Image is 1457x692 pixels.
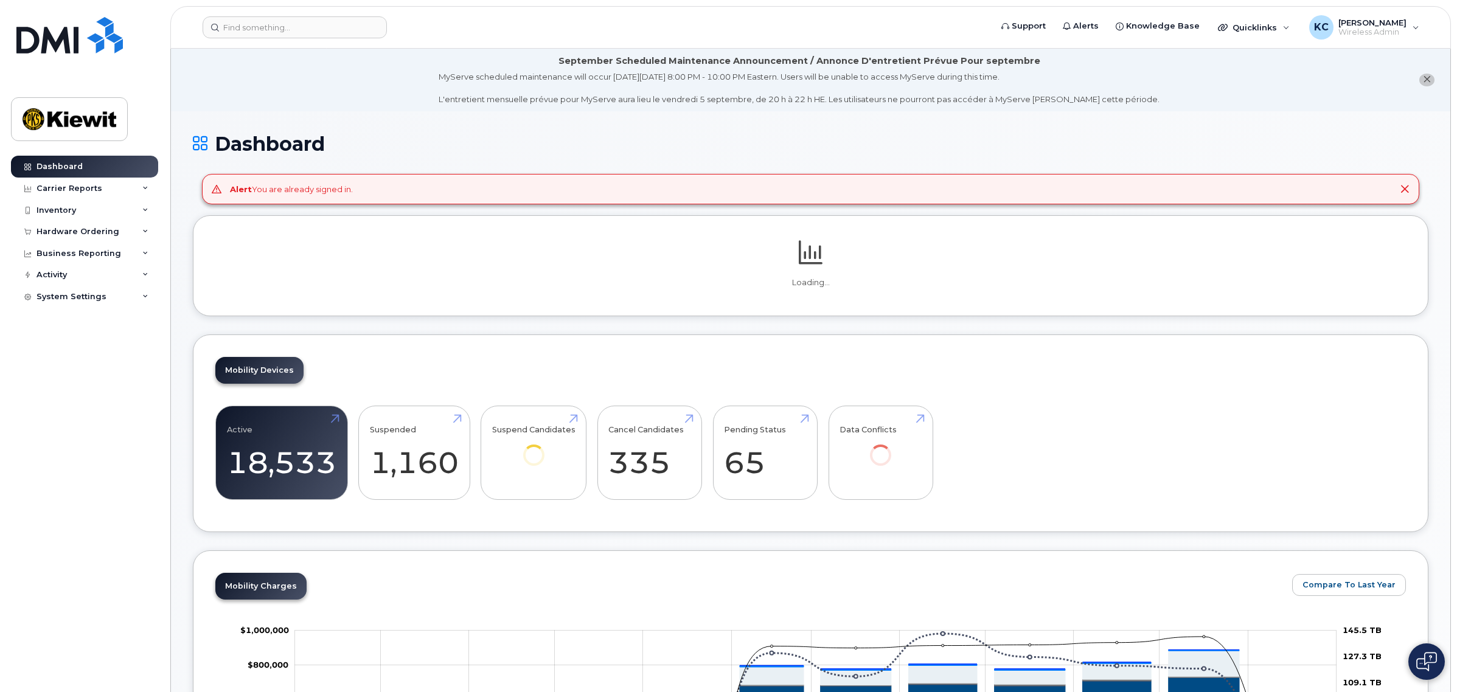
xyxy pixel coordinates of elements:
[215,357,304,384] a: Mobility Devices
[230,184,252,194] strong: Alert
[240,625,289,635] g: $0
[1416,652,1437,671] img: Open chat
[370,413,459,493] a: Suspended 1,160
[492,413,575,483] a: Suspend Candidates
[248,660,288,670] tspan: $800,000
[215,573,307,600] a: Mobility Charges
[248,660,288,670] g: $0
[1302,579,1396,590] span: Compare To Last Year
[193,133,1428,154] h1: Dashboard
[558,55,1040,67] div: September Scheduled Maintenance Announcement / Annonce D'entretient Prévue Pour septembre
[1419,74,1434,86] button: close notification
[840,413,922,483] a: Data Conflicts
[227,413,336,493] a: Active 18,533
[215,277,1406,288] p: Loading...
[1343,625,1382,635] tspan: 145.5 TB
[230,184,353,195] div: You are already signed in.
[1292,574,1406,596] button: Compare To Last Year
[1343,651,1382,661] tspan: 127.3 TB
[1343,677,1382,687] tspan: 109.1 TB
[240,625,289,635] tspan: $1,000,000
[439,71,1160,105] div: MyServe scheduled maintenance will occur [DATE][DATE] 8:00 PM - 10:00 PM Eastern. Users will be u...
[724,413,806,493] a: Pending Status 65
[608,413,690,493] a: Cancel Candidates 335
